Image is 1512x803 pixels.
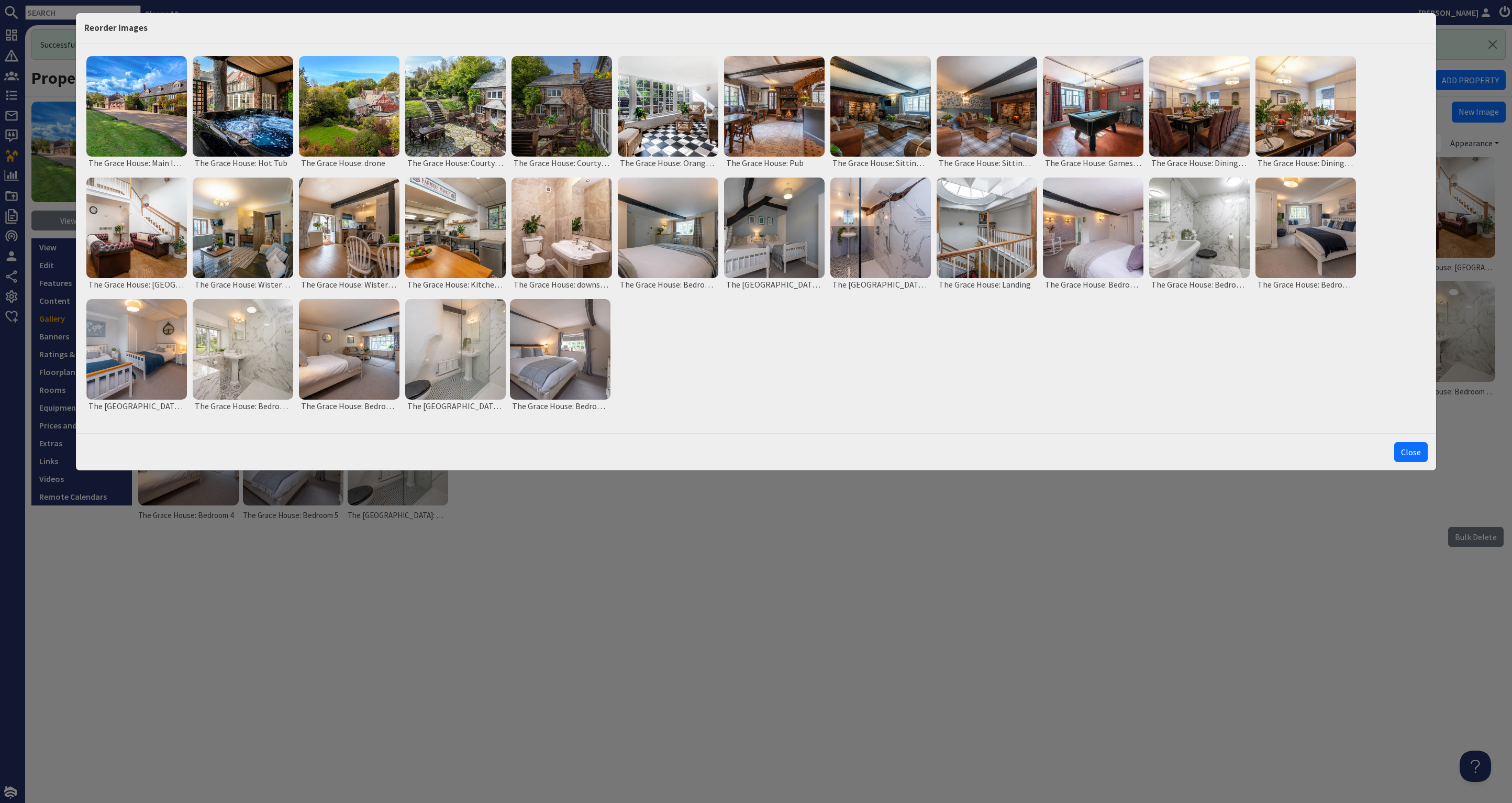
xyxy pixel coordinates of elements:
[301,278,397,291] span: The Grace House: Wisteria Cottage Kitchen
[939,157,1035,169] span: The Grace House: Sitting Room
[301,157,397,169] span: The Grace House: drone
[88,278,185,291] span: The Grace House: [GEOGRAPHIC_DATA]
[193,56,293,157] img: Image of The Grace House: Hot Tub
[1258,278,1354,291] span: The Grace House: Bedroom 3
[193,178,293,278] img: Image of The Grace House: Wisteria Cottage Sitting Room
[620,157,716,169] span: The Grace House: Orangery
[512,56,612,157] img: Image of The Grace House: Courtyard
[193,299,293,400] img: Image of The Grace House: Bedroom 3 en suite
[514,157,610,169] span: The Grace House: Courtyard
[724,56,825,157] img: Image of The Grace House: Pub
[512,400,608,412] span: The Grace House: Bedroom 5
[937,56,1037,157] img: Image of The Grace House: Sitting Room
[1151,157,1248,169] span: The Grace House: Dining Room
[939,278,1035,291] span: The Grace House: Landing
[195,400,291,412] span: The Grace House: Bedroom 3 en suite
[299,178,399,278] img: Image of The Grace House: Wisteria Cottage Kitchen
[1045,278,1141,291] span: The Grace House: Bedroom 2
[407,278,504,291] span: The Grace House: Kitchen - which is being replaced this year
[299,56,399,157] img: Image of The Grace House: drone
[88,400,185,412] span: The [GEOGRAPHIC_DATA]: Bedroom 3 family Room
[86,178,187,278] img: Image of The Grace House: Entrance Hall
[299,299,399,400] img: Image of The Grace House: Bedroom 4
[1045,157,1141,169] span: The Grace House: Games Room
[514,278,610,291] span: The Grace House: downstairs WC
[1394,442,1428,462] button: Close
[618,56,718,157] img: Image of The Grace House: Orangery
[620,278,716,291] span: The Grace House: Bedroom 1
[510,299,610,400] img: Image of The Grace House: Bedroom 5
[1255,178,1356,278] img: Image of The Grace House: Bedroom 3
[830,178,931,278] img: Image of The Grace House: Bedroom 1 ensuite
[407,157,504,169] span: The Grace House: Courtyard
[195,157,291,169] span: The Grace House: Hot Tub
[726,278,822,291] span: The [GEOGRAPHIC_DATA]: Bedroom 1 family room
[830,56,931,157] img: Image of The Grace House: Sitting Room
[405,299,506,400] img: Image of The Grace House: Bedroom 4 ensuite
[84,21,148,35] h5: Reorder Images
[405,178,506,278] img: Image of The Grace House: Kitchen - which is being replaced this year
[86,299,187,400] img: Image of The Grace House: Bedroom 3 family Room
[1149,56,1250,157] img: Image of The Grace House: Dining Room
[832,157,929,169] span: The Grace House: Sitting Room
[86,56,187,157] img: Image of The Grace House: Main Image
[1043,56,1143,157] img: Image of The Grace House: Games Room
[88,157,185,169] span: The Grace House: Main Image
[407,400,504,412] span: The [GEOGRAPHIC_DATA]: Bedroom 4 ensuite
[195,278,291,291] span: The Grace House: Wisteria Cottage Sitting Room
[1151,278,1248,291] span: The Grace House: Bedroom 2 en suite
[937,178,1037,278] img: Image of The Grace House: Landing
[832,278,929,291] span: The [GEOGRAPHIC_DATA]: Bedroom 1 ensuite
[512,178,612,278] img: Image of The Grace House: downstairs WC
[405,56,506,157] img: Image of The Grace House: Courtyard
[301,400,397,412] span: The Grace House: Bedroom 4
[618,178,718,278] img: Image of The Grace House: Bedroom 1
[1255,56,1356,157] img: Image of The Grace House: Dining Room
[1043,178,1143,278] img: Image of The Grace House: Bedroom 2
[1149,178,1250,278] img: Image of The Grace House: Bedroom 2 en suite
[1258,157,1354,169] span: The Grace House: Dining Room
[724,178,825,278] img: Image of The Grace House: Bedroom 1 family room
[726,157,822,169] span: The Grace House: Pub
